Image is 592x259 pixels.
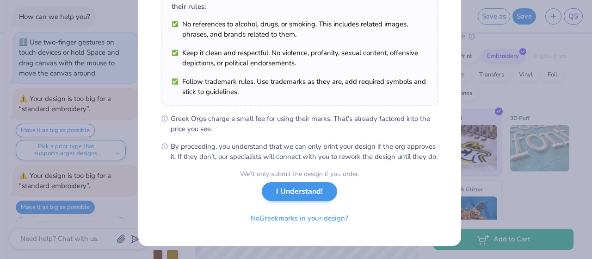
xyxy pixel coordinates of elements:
[171,141,438,162] span: By proceeding, you understand that we can only print your design if the org approves it. If they ...
[243,209,356,228] button: NoGreekmarks in your design?
[171,114,438,134] span: Greek Orgs charge a small fee for using their marks. That’s already factored into the price you see.
[172,76,428,97] li: Follow trademark rules. Use trademarks as they are, add required symbols and stick to guidelines.
[172,48,428,68] li: Keep it clean and respectful. No violence, profanity, sexual content, offensive depictions, or po...
[240,169,359,179] div: We’ll only submit the design if you order.
[172,19,428,39] li: No references to alcohol, drugs, or smoking. This includes related images, phrases, and brands re...
[262,182,337,201] button: I Understand!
